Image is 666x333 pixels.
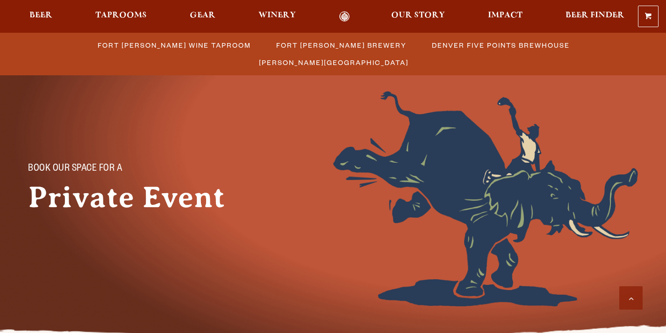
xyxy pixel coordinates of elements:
a: Denver Five Points Brewhouse [426,38,574,52]
img: Foreground404 [333,91,638,306]
a: Odell Home [327,11,362,22]
span: Beer [29,12,52,19]
h1: Private Event [28,181,252,214]
p: Book Our Space for a [28,164,234,175]
span: Taprooms [95,12,147,19]
a: Taprooms [89,11,153,22]
a: [PERSON_NAME][GEOGRAPHIC_DATA] [253,56,413,69]
a: Beer [23,11,58,22]
a: Fort [PERSON_NAME] Wine Taproom [92,38,256,52]
a: Gear [184,11,222,22]
span: Fort [PERSON_NAME] Brewery [276,38,407,52]
span: Gear [190,12,215,19]
a: Scroll to top [619,286,643,310]
span: Denver Five Points Brewhouse [432,38,570,52]
span: Winery [258,12,296,19]
a: Beer Finder [559,11,630,22]
span: Beer Finder [566,12,624,19]
span: Fort [PERSON_NAME] Wine Taproom [98,38,251,52]
span: [PERSON_NAME][GEOGRAPHIC_DATA] [259,56,408,69]
a: Our Story [385,11,451,22]
span: Our Story [391,12,445,19]
a: Fort [PERSON_NAME] Brewery [271,38,411,52]
a: Winery [252,11,302,22]
span: Impact [488,12,523,19]
a: Impact [482,11,529,22]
